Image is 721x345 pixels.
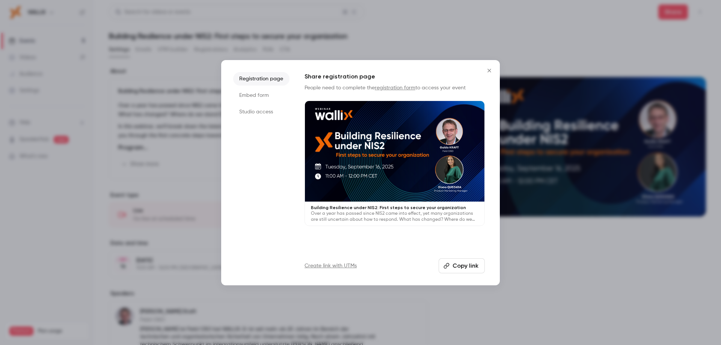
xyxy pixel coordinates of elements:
li: Registration page [233,72,290,86]
p: Over a year has passed since NIS2 came into effect, yet many organizations are still uncertain ab... [311,211,478,223]
button: Close [482,63,497,78]
a: registration form [375,85,415,90]
h1: Share registration page [305,72,485,81]
a: Building Resilience under NIS2: First steps to secure your organizationOver a year has passed sin... [305,101,485,226]
a: Create link with UTMs [305,262,357,270]
li: Studio access [233,105,290,119]
button: Copy link [439,258,485,273]
p: Building Resilience under NIS2: First steps to secure your organization [311,205,478,211]
p: People need to complete the to access your event [305,84,485,92]
li: Embed form [233,89,290,102]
